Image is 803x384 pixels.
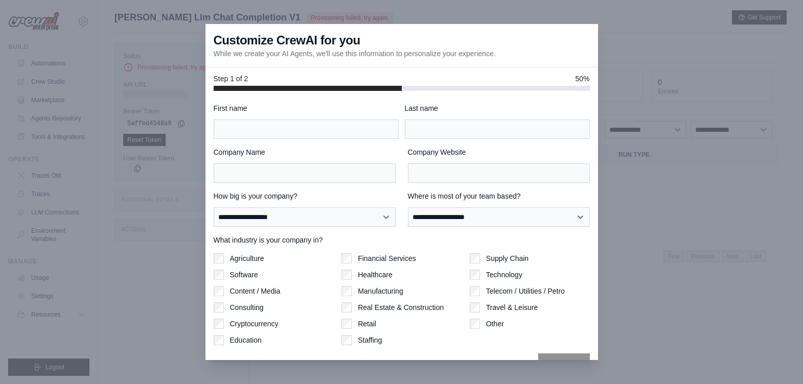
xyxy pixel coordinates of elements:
label: Healthcare [358,270,393,280]
label: Technology [486,270,522,280]
label: Travel & Leisure [486,302,538,313]
label: Telecom / Utilities / Petro [486,286,565,296]
p: While we create your AI Agents, we'll use this information to personalize your experience. [214,49,496,59]
label: Real Estate & Construction [358,302,444,313]
label: Education [230,335,262,345]
label: Manufacturing [358,286,403,296]
label: Staffing [358,335,382,345]
label: Financial Services [358,253,416,263]
button: Next [538,353,590,376]
label: Where is most of your team based? [408,191,590,201]
label: Software [230,270,258,280]
label: Company Name [214,147,396,157]
label: Other [486,319,504,329]
h3: Customize CrewAI for you [214,32,360,49]
label: Cryptocurrency [230,319,279,329]
label: Last name [405,103,590,113]
label: How big is your company? [214,191,396,201]
span: Step 1 of 2 [214,74,248,84]
label: What industry is your company in? [214,235,590,245]
label: Supply Chain [486,253,529,263]
label: First name [214,103,399,113]
label: Retail [358,319,376,329]
label: Agriculture [230,253,264,263]
label: Company Website [408,147,590,157]
label: Consulting [230,302,264,313]
label: Content / Media [230,286,281,296]
span: 50% [575,74,589,84]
